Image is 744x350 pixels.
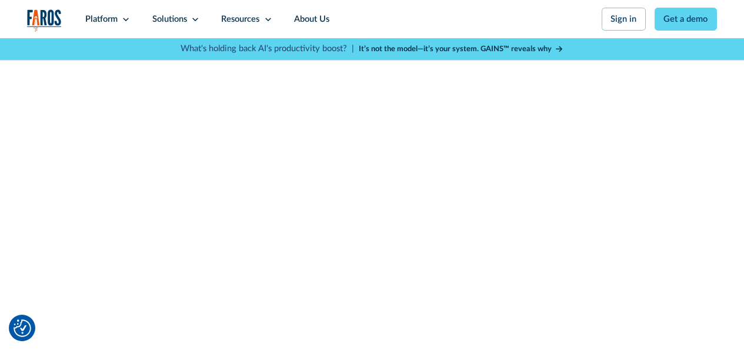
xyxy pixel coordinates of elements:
[359,45,552,52] strong: It’s not the model—it’s your system. GAINS™ reveals why
[602,8,646,31] a: Sign in
[85,13,118,26] div: Platform
[27,9,62,32] a: home
[181,42,354,55] p: What's holding back AI's productivity boost? |
[359,44,563,55] a: It’s not the model—it’s your system. GAINS™ reveals why
[655,8,717,31] a: Get a demo
[14,319,31,337] button: Cookie Settings
[14,319,31,337] img: Revisit consent button
[27,9,62,32] img: Logo of the analytics and reporting company Faros.
[152,13,187,26] div: Solutions
[221,13,259,26] div: Resources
